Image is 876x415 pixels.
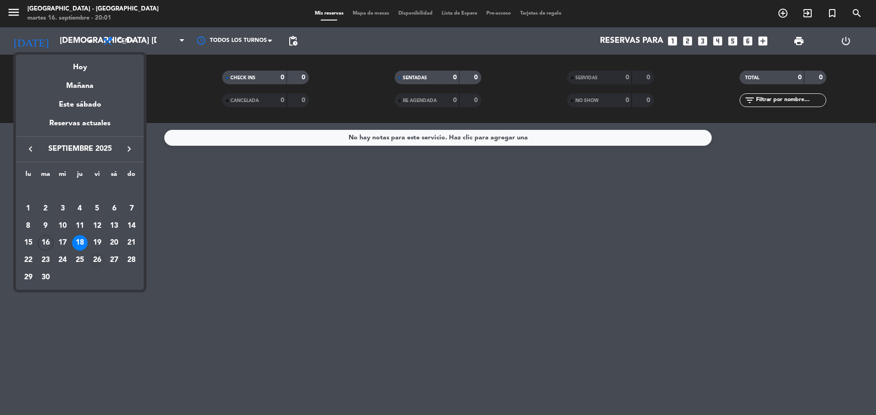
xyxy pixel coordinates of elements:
[20,251,37,269] td: 22 de septiembre de 2025
[37,269,54,286] td: 30 de septiembre de 2025
[54,234,71,251] td: 17 de septiembre de 2025
[124,235,139,251] div: 21
[20,217,37,235] td: 8 de septiembre de 2025
[72,252,88,268] div: 25
[38,218,53,234] div: 9
[55,201,70,216] div: 3
[123,217,140,235] td: 14 de septiembre de 2025
[89,235,105,251] div: 19
[20,269,37,286] td: 29 de septiembre de 2025
[89,218,105,234] div: 12
[72,201,88,216] div: 4
[106,200,123,217] td: 6 de septiembre de 2025
[89,200,106,217] td: 5 de septiembre de 2025
[37,234,54,251] td: 16 de septiembre de 2025
[38,201,53,216] div: 2
[89,252,105,268] div: 26
[123,200,140,217] td: 7 de septiembre de 2025
[37,200,54,217] td: 2 de septiembre de 2025
[37,217,54,235] td: 9 de septiembre de 2025
[124,201,139,216] div: 7
[55,235,70,251] div: 17
[25,143,36,154] i: keyboard_arrow_left
[38,235,53,251] div: 16
[106,218,122,234] div: 13
[39,143,121,155] span: septiembre 2025
[71,169,89,183] th: jueves
[106,235,122,251] div: 20
[72,235,88,251] div: 18
[54,251,71,269] td: 24 de septiembre de 2025
[124,252,139,268] div: 28
[55,252,70,268] div: 24
[16,92,144,118] div: Este sábado
[72,218,88,234] div: 11
[123,251,140,269] td: 28 de septiembre de 2025
[71,200,89,217] td: 4 de septiembre de 2025
[89,251,106,269] td: 26 de septiembre de 2025
[121,143,137,155] button: keyboard_arrow_right
[16,73,144,92] div: Mañana
[123,234,140,251] td: 21 de septiembre de 2025
[89,234,106,251] td: 19 de septiembre de 2025
[54,169,71,183] th: miércoles
[106,234,123,251] td: 20 de septiembre de 2025
[106,201,122,216] div: 6
[16,118,144,136] div: Reservas actuales
[20,169,37,183] th: lunes
[54,200,71,217] td: 3 de septiembre de 2025
[21,235,36,251] div: 15
[124,143,135,154] i: keyboard_arrow_right
[71,217,89,235] td: 11 de septiembre de 2025
[16,55,144,73] div: Hoy
[21,218,36,234] div: 8
[55,218,70,234] div: 10
[37,251,54,269] td: 23 de septiembre de 2025
[21,201,36,216] div: 1
[21,270,36,285] div: 29
[20,200,37,217] td: 1 de septiembre de 2025
[123,169,140,183] th: domingo
[71,234,89,251] td: 18 de septiembre de 2025
[38,270,53,285] div: 30
[54,217,71,235] td: 10 de septiembre de 2025
[106,251,123,269] td: 27 de septiembre de 2025
[20,183,140,200] td: SEP.
[89,201,105,216] div: 5
[106,217,123,235] td: 13 de septiembre de 2025
[89,217,106,235] td: 12 de septiembre de 2025
[37,169,54,183] th: martes
[38,252,53,268] div: 23
[22,143,39,155] button: keyboard_arrow_left
[106,169,123,183] th: sábado
[20,234,37,251] td: 15 de septiembre de 2025
[89,169,106,183] th: viernes
[124,218,139,234] div: 14
[21,252,36,268] div: 22
[71,251,89,269] td: 25 de septiembre de 2025
[106,252,122,268] div: 27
